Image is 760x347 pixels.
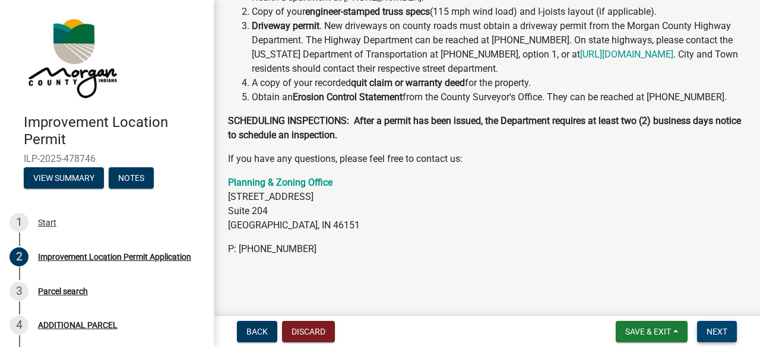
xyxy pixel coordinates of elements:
[282,321,335,342] button: Discard
[9,316,28,335] div: 4
[38,287,88,295] div: Parcel search
[351,77,465,88] strong: quit claim or warranty deed
[252,5,746,19] li: Copy of your (115 mph wind load) and I-joists layout (if applicable).
[228,242,746,256] p: P: [PHONE_NUMBER]
[237,321,277,342] button: Back
[580,49,673,60] a: [URL][DOMAIN_NAME]
[252,90,746,104] li: Obtain an from the County Surveyor's Office. They can be reached at [PHONE_NUMBER].
[228,152,746,166] p: If you have any questions, please feel free to contact us:
[24,174,104,183] wm-modal-confirm: Summary
[697,321,737,342] button: Next
[9,213,28,232] div: 1
[24,114,204,148] h4: Improvement Location Permit
[109,174,154,183] wm-modal-confirm: Notes
[24,12,119,101] img: Morgan County, Indiana
[38,218,56,227] div: Start
[252,76,746,90] li: A copy of your recorded for the property.
[616,321,688,342] button: Save & Exit
[228,176,746,233] p: [STREET_ADDRESS] Suite 204 [GEOGRAPHIC_DATA], IN 46151
[625,327,671,336] span: Save & Exit
[9,247,28,266] div: 2
[252,20,319,31] strong: Driveway permit
[252,19,746,76] li: . New driveways on county roads must obtain a driveway permit from the Morgan County Highway Depa...
[24,167,104,189] button: View Summary
[228,177,332,188] a: Planning & Zoning Office
[305,6,430,17] strong: engineer-stamped truss specs
[109,167,154,189] button: Notes
[38,321,118,329] div: ADDITIONAL PARCEL
[293,91,403,103] strong: Erosion Control Statement
[707,327,727,336] span: Next
[38,253,191,261] div: Improvement Location Permit Application
[24,153,190,164] span: ILP-2025-478746
[9,282,28,301] div: 3
[228,115,741,141] strong: SCHEDULING INSPECTIONS: After a permit has been issued, the Department requires at least two (2) ...
[246,327,268,336] span: Back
